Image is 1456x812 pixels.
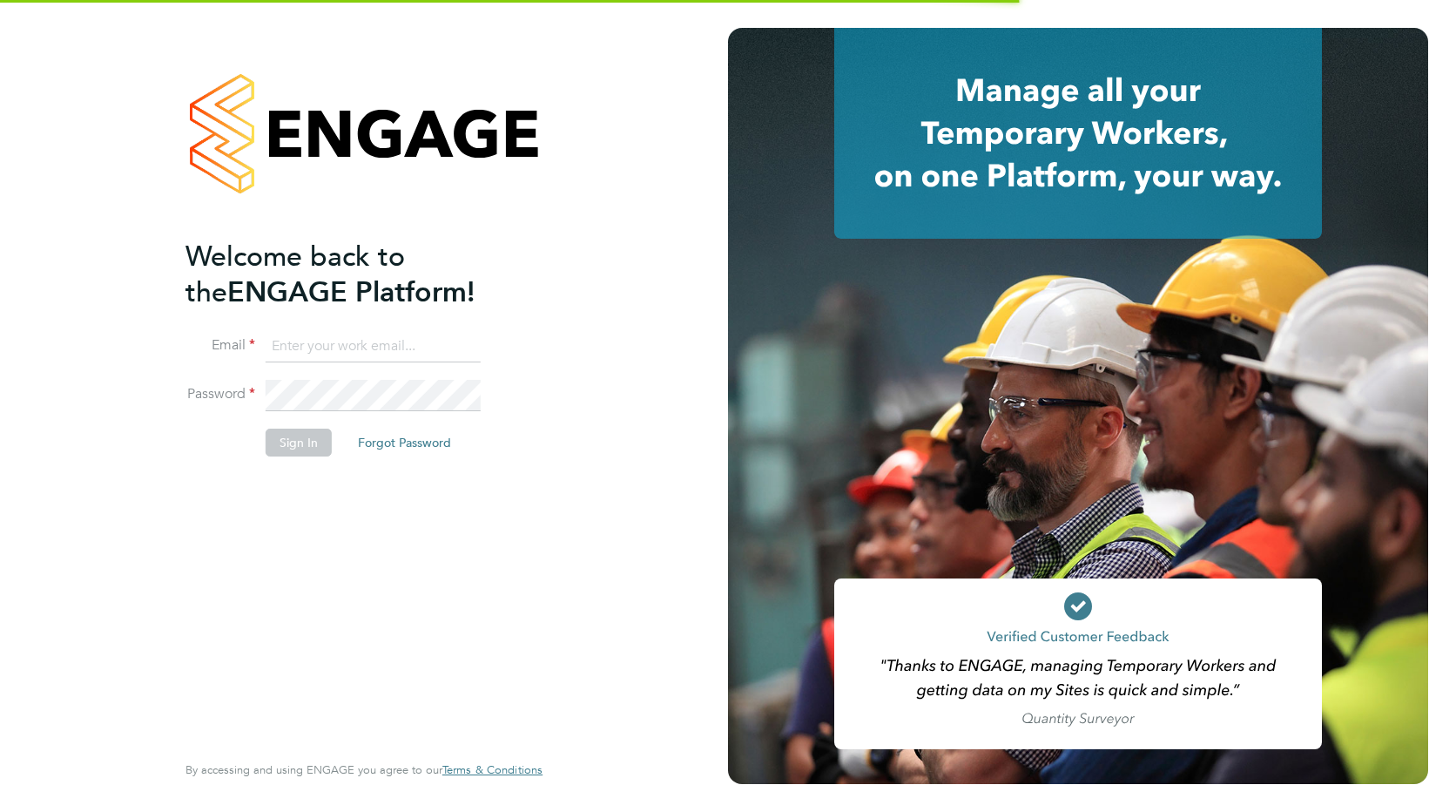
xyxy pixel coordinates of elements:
label: Password [185,385,255,403]
span: Welcome back to the [185,240,405,309]
span: By accessing and using ENGAGE you agree to our [185,762,543,777]
a: Terms & Conditions [442,763,543,777]
h2: ENGAGE Platform! [185,239,525,310]
label: Email [185,336,255,355]
input: Enter your work email... [266,331,481,362]
button: Sign In [266,429,332,457]
button: Forgot Password [344,429,465,457]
